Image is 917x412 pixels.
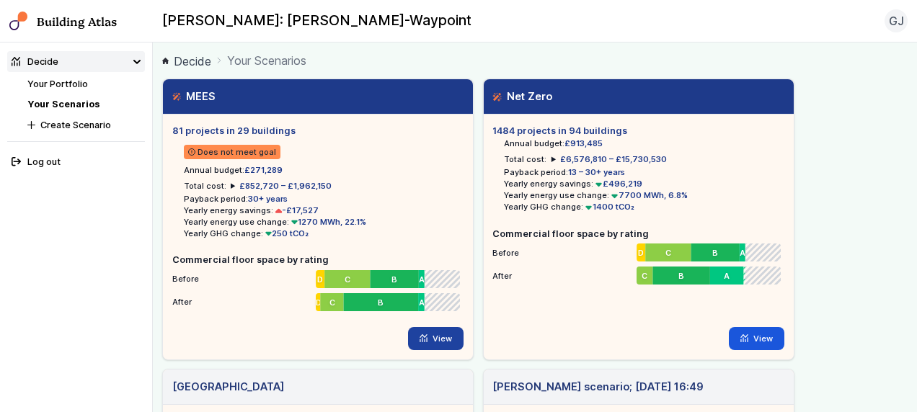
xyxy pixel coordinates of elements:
[172,290,464,309] li: After
[583,202,634,212] span: 1400 tCO₂
[172,89,216,104] h3: MEES
[380,296,386,308] span: B
[172,124,464,138] h5: 81 projects in 29 buildings
[12,55,58,68] div: Decide
[7,151,146,172] button: Log out
[492,227,784,241] h5: Commercial floor space by rating
[394,273,399,285] span: B
[9,12,28,30] img: main-0bbd2752.svg
[560,154,667,164] span: £6,576,810 – £15,730,530
[289,217,367,227] span: 1270 MWh, 22.1%
[231,180,332,192] summary: £852,720 – £1,962,150
[551,153,667,165] summary: £6,576,810 – £15,730,530
[642,270,647,282] span: C
[345,273,351,285] span: C
[492,264,784,282] li: After
[329,296,335,308] span: C
[492,379,704,395] h3: [PERSON_NAME] scenario; [DATE] 16:49
[609,190,688,200] span: 7700 MWh, 6.8%
[263,228,309,238] span: 250 tCO₂
[666,247,672,259] span: C
[184,228,464,239] li: Yearly GHG change:
[421,296,427,308] span: A
[227,52,306,69] span: Your Scenarios
[504,189,784,201] li: Yearly energy use change:
[638,247,644,259] span: D
[504,153,546,165] h6: Total cost:
[408,327,464,350] a: View
[184,216,464,228] li: Yearly energy use change:
[239,181,332,191] span: £852,720 – £1,962,150
[593,179,642,189] span: £496,219
[885,9,908,32] button: GJ
[504,201,784,212] li: Yearly GHG change:
[23,115,145,135] button: Create Scenario
[504,178,784,189] li: Yearly energy savings:
[742,247,748,259] span: A
[273,205,319,215] span: -£17,527
[184,164,464,176] li: Annual budget:
[746,270,748,282] span: A+
[889,12,904,30] span: GJ
[421,273,427,285] span: A
[568,167,625,177] span: 13 – 30+ years
[318,273,324,285] span: D
[7,51,146,72] summary: Decide
[248,194,288,204] span: 30+ years
[492,124,784,138] h5: 1484 projects in 94 buildings
[27,79,88,89] a: Your Portfolio
[504,166,784,178] li: Payback period:
[504,138,784,149] li: Annual budget:
[244,165,283,175] span: £271,289
[162,12,471,30] h2: [PERSON_NAME]: [PERSON_NAME]-Waypoint
[172,253,464,267] h5: Commercial floor space by rating
[172,379,284,395] h3: [GEOGRAPHIC_DATA]
[27,99,99,109] a: Your Scenarios
[680,270,686,282] span: B
[316,296,320,308] span: D
[564,138,603,148] span: £913,485
[726,270,732,282] span: A
[172,267,464,286] li: Before
[184,205,464,216] li: Yearly energy savings:
[729,327,784,350] a: View
[184,145,281,158] span: Does not meet goal
[184,193,464,205] li: Payback period:
[184,180,226,192] h6: Total cost:
[492,241,784,259] li: Before
[492,89,551,104] h3: Net Zero
[162,53,211,70] a: Decide
[714,247,720,259] span: B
